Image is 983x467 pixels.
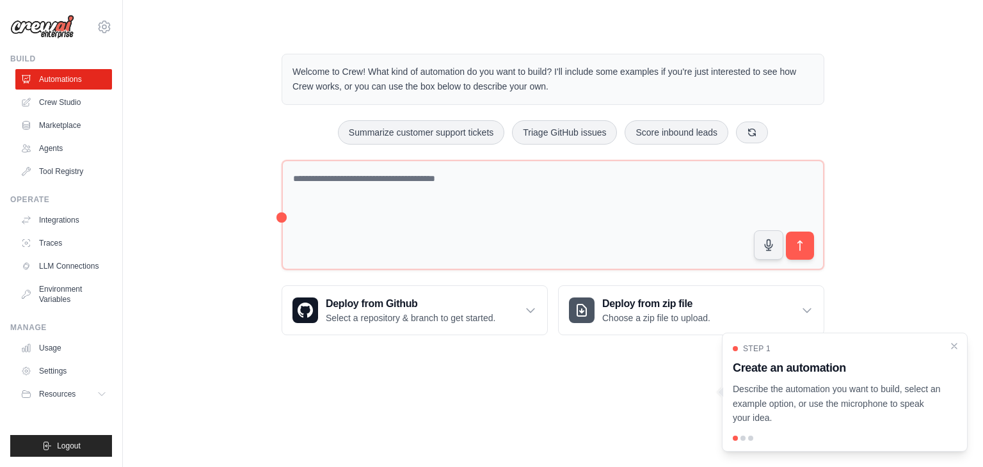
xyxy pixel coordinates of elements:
button: Close walkthrough [949,341,959,351]
a: Tool Registry [15,161,112,182]
button: Resources [15,384,112,404]
h3: Create an automation [733,359,941,377]
a: LLM Connections [15,256,112,276]
span: Resources [39,389,76,399]
h3: Deploy from Github [326,296,495,312]
button: Logout [10,435,112,457]
a: Traces [15,233,112,253]
button: Triage GitHub issues [512,120,617,145]
a: Integrations [15,210,112,230]
p: Welcome to Crew! What kind of automation do you want to build? I'll include some examples if you'... [292,65,813,94]
button: Score inbound leads [625,120,728,145]
div: Build [10,54,112,64]
div: Operate [10,194,112,205]
div: Manage [10,322,112,333]
button: Summarize customer support tickets [338,120,504,145]
a: Agents [15,138,112,159]
p: Select a repository & branch to get started. [326,312,495,324]
a: Settings [15,361,112,381]
span: Step 1 [743,344,771,354]
h3: Deploy from zip file [602,296,710,312]
a: Crew Studio [15,92,112,113]
a: Usage [15,338,112,358]
p: Describe the automation you want to build, select an example option, or use the microphone to spe... [733,382,941,425]
p: Choose a zip file to upload. [602,312,710,324]
a: Environment Variables [15,279,112,310]
a: Automations [15,69,112,90]
span: Logout [57,441,81,451]
img: Logo [10,15,74,39]
a: Marketplace [15,115,112,136]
